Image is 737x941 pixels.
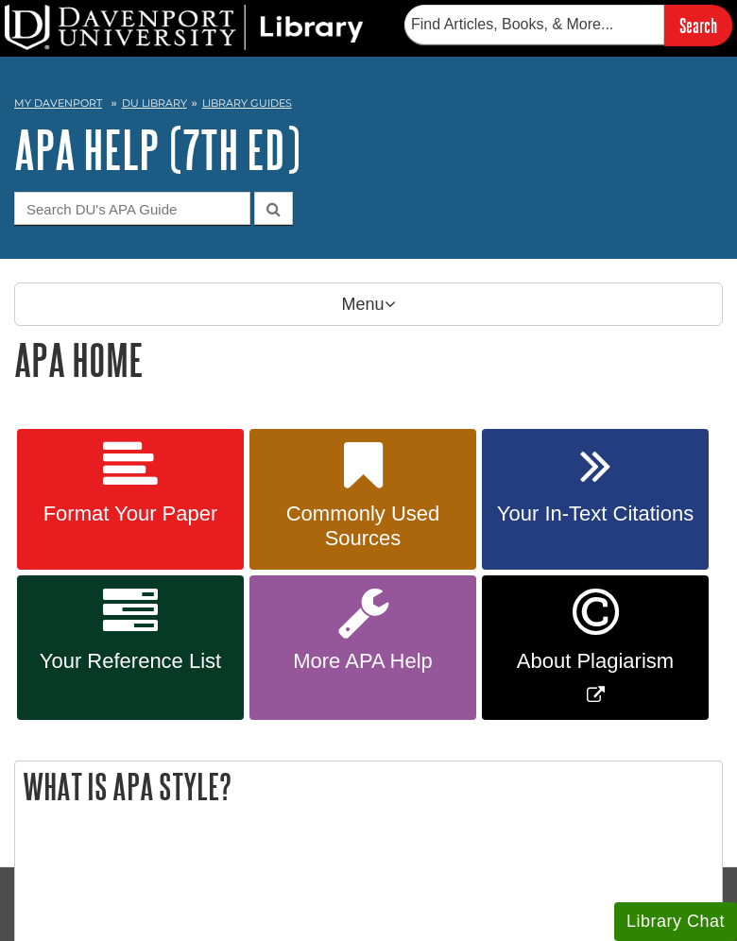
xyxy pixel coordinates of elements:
[496,649,694,674] span: About Plagiarism
[404,5,664,44] input: Find Articles, Books, & More...
[31,649,230,674] span: Your Reference List
[249,429,476,571] a: Commonly Used Sources
[122,96,187,110] a: DU Library
[15,761,722,812] h2: What is APA Style?
[17,429,244,571] a: Format Your Paper
[14,120,300,179] a: APA Help (7th Ed)
[482,575,709,720] a: Link opens in new window
[664,5,732,45] input: Search
[404,5,732,45] form: Searches DU Library's articles, books, and more
[14,95,102,111] a: My Davenport
[17,575,244,720] a: Your Reference List
[482,429,709,571] a: Your In-Text Citations
[496,502,694,526] span: Your In-Text Citations
[264,649,462,674] span: More APA Help
[614,902,737,941] button: Library Chat
[14,335,723,384] h1: APA Home
[249,575,476,720] a: More APA Help
[202,96,292,110] a: Library Guides
[14,282,723,326] p: Menu
[264,502,462,551] span: Commonly Used Sources
[14,91,723,121] nav: breadcrumb
[5,5,364,50] img: DU Library
[14,192,250,225] input: Search DU's APA Guide
[31,502,230,526] span: Format Your Paper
